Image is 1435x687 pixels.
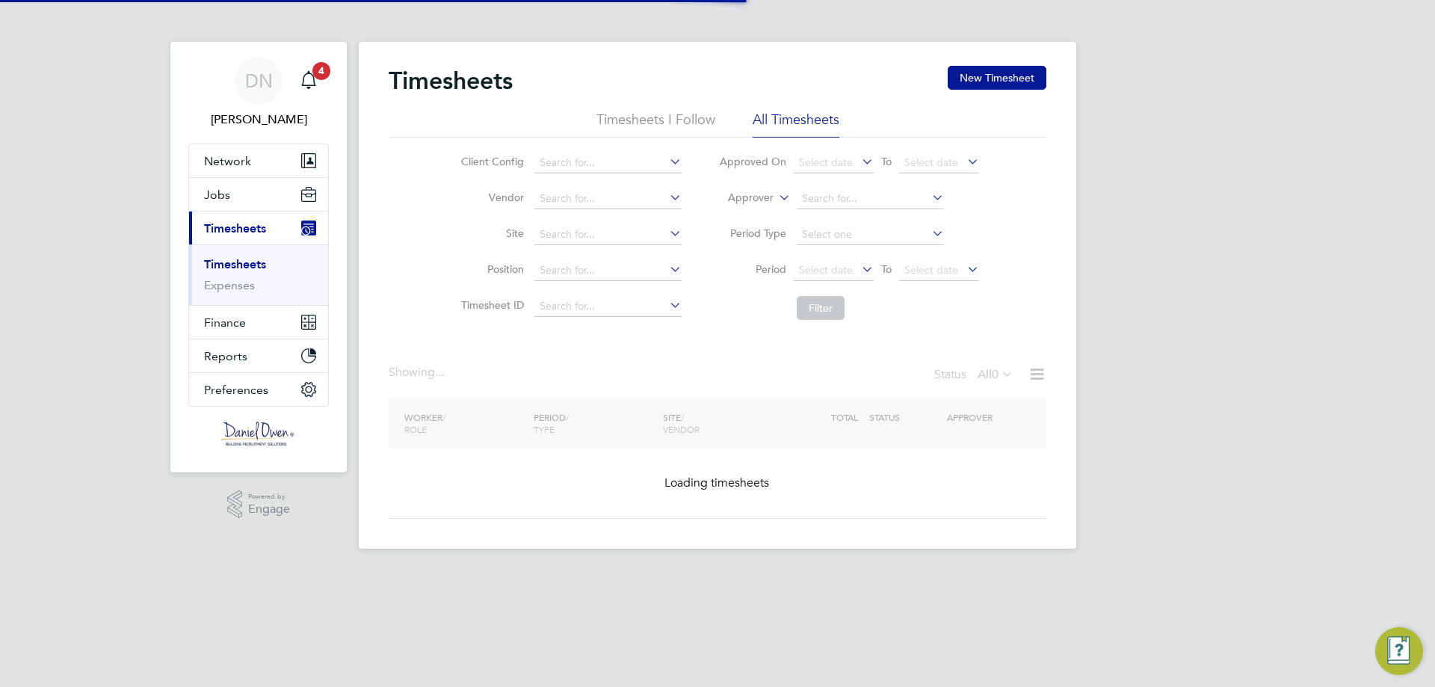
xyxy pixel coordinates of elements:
label: Approved On [719,155,786,168]
button: Engage Resource Center [1375,627,1423,675]
span: Select date [904,155,958,169]
span: Preferences [204,383,268,397]
div: Timesheets [189,244,328,305]
a: Powered byEngage [227,490,291,519]
span: Network [204,154,251,168]
span: Engage [248,503,290,516]
button: Finance [189,306,328,339]
input: Search for... [534,188,682,209]
input: Search for... [534,260,682,281]
span: To [877,152,896,171]
a: Expenses [204,278,255,292]
h2: Timesheets [389,66,513,96]
span: Finance [204,315,246,330]
a: 4 [294,57,324,105]
label: Site [457,227,524,240]
span: 4 [312,62,330,80]
div: Showing [389,365,447,381]
span: To [877,259,896,279]
label: Timesheet ID [457,298,524,312]
img: danielowen-logo-retina.png [221,422,296,446]
div: Status [934,365,1016,386]
button: Network [189,144,328,177]
span: Select date [799,263,853,277]
nav: Main navigation [170,42,347,472]
button: Jobs [189,178,328,211]
span: Select date [904,263,958,277]
button: New Timesheet [948,66,1046,90]
input: Search for... [534,224,682,245]
span: Jobs [204,188,230,202]
li: All Timesheets [753,111,839,138]
input: Select one [797,224,944,245]
label: Period [719,262,786,276]
span: Select date [799,155,853,169]
span: Timesheets [204,221,266,235]
label: Approver [706,191,774,206]
label: Vendor [457,191,524,204]
label: Position [457,262,524,276]
button: Reports [189,339,328,372]
a: Timesheets [204,257,266,271]
label: Client Config [457,155,524,168]
span: ... [435,365,444,380]
span: Reports [204,349,247,363]
input: Search for... [534,153,682,173]
label: All [978,367,1013,382]
span: DN [245,71,273,90]
a: Go to home page [188,422,329,446]
input: Search for... [797,188,944,209]
li: Timesheets I Follow [596,111,715,138]
button: Preferences [189,373,328,406]
button: Filter [797,296,845,320]
input: Search for... [534,296,682,317]
button: Timesheets [189,212,328,244]
a: DN[PERSON_NAME] [188,57,329,129]
span: Powered by [248,490,290,503]
label: Period Type [719,227,786,240]
span: 0 [992,367,999,382]
span: Danielle Nail [188,111,329,129]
